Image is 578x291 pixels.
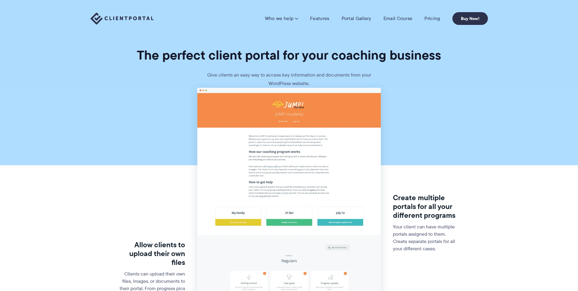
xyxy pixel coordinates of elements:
h3: Allow clients to upload their own files [119,241,185,267]
p: Give clients an easy way to access key information and documents from your WordPress website. [198,71,380,88]
a: Pricing [424,15,440,22]
p: Your client can have multiple portals assigned to them. Create separate portals for all your diff... [393,223,459,252]
a: Email Course [384,15,413,22]
a: Who we help [265,15,298,22]
h3: Create multiple portals for all your different programs [393,193,459,220]
a: Portal Gallery [342,15,371,22]
a: Buy Now! [452,12,488,25]
a: Features [310,15,329,22]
